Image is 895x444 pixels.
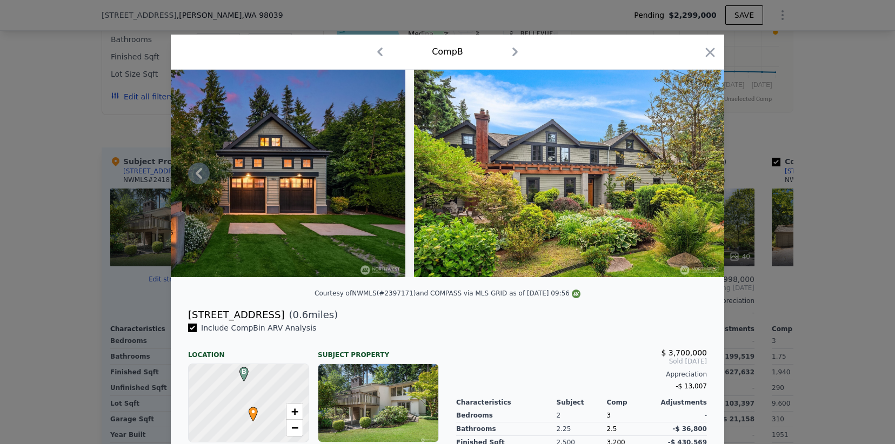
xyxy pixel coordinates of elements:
[246,403,261,420] span: •
[286,403,303,420] a: Zoom in
[657,409,707,422] div: -
[432,45,463,58] div: Comp B
[237,367,251,376] span: B
[606,422,657,436] div: 2.5
[456,370,707,379] div: Appreciation
[291,405,298,418] span: +
[657,398,707,407] div: Adjustments
[661,348,707,357] span: $ 3,700,000
[456,398,557,407] div: Characteristics
[456,357,707,366] span: Sold [DATE]
[676,382,707,390] span: -$ 13,007
[291,421,298,434] span: −
[606,412,611,419] span: 3
[188,307,284,322] div: [STREET_ADDRESS]
[557,422,607,436] div: 2.25
[284,307,338,322] span: ( miles)
[315,290,580,297] div: Courtesy of NWMLS (#2397171) and COMPASS via MLS GRID as of [DATE] 09:56
[672,425,707,433] span: -$ 36,800
[414,70,725,277] img: Property Img
[293,309,309,320] span: 0.6
[197,324,320,332] span: Include Comp B in ARV Analysis
[456,422,557,436] div: Bathrooms
[94,70,405,277] img: Property Img
[237,367,243,373] div: B
[188,342,309,359] div: Location
[456,409,557,422] div: Bedrooms
[606,398,657,407] div: Comp
[318,342,439,359] div: Subject Property
[572,290,580,298] img: NWMLS Logo
[557,398,607,407] div: Subject
[286,420,303,436] a: Zoom out
[557,409,607,422] div: 2
[246,407,252,413] div: •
